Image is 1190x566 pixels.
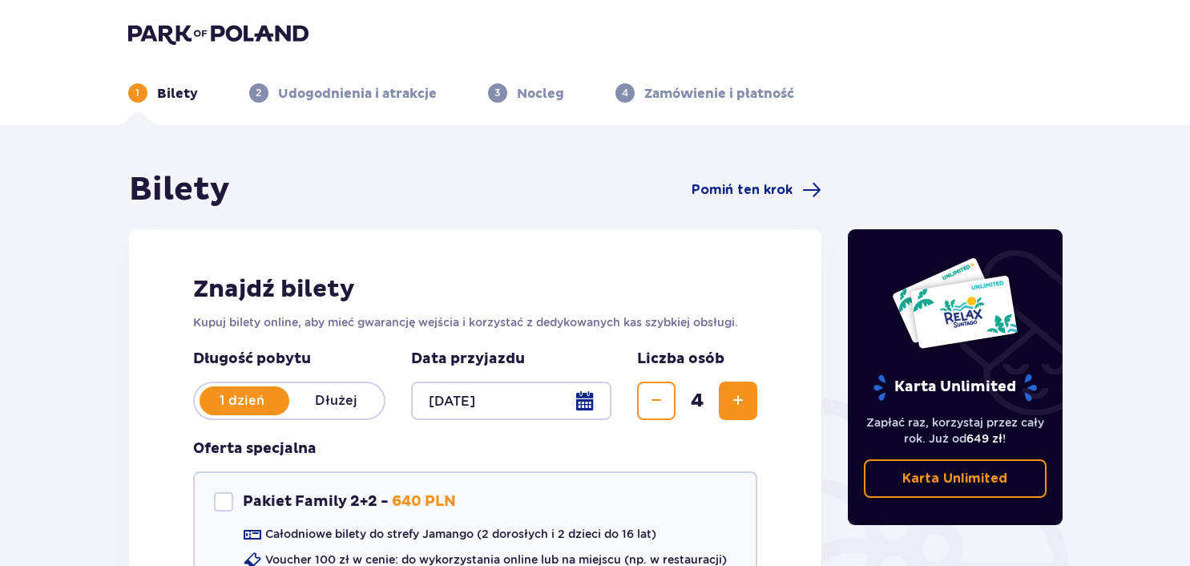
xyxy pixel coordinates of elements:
[193,274,758,305] h2: Znajdź bilety
[249,83,437,103] div: 2Udogodnienia i atrakcje
[692,181,793,199] span: Pomiń ten krok
[679,389,716,413] span: 4
[891,257,1019,350] img: Dwie karty całoroczne do Suntago z napisem 'UNLIMITED RELAX', na białym tle z tropikalnymi liśćmi...
[692,180,821,200] a: Pomiń ten krok
[622,86,628,100] p: 4
[637,350,724,369] p: Liczba osób
[864,459,1047,498] a: Karta Unlimited
[256,86,261,100] p: 2
[517,85,564,103] p: Nocleg
[265,526,656,542] p: Całodniowe bilety do strefy Jamango (2 dorosłych i 2 dzieci do 16 lat)
[129,170,230,210] h1: Bilety
[128,83,198,103] div: 1Bilety
[872,374,1039,402] p: Karta Unlimited
[193,314,758,330] p: Kupuj bilety online, aby mieć gwarancję wejścia i korzystać z dedykowanych kas szybkiej obsługi.
[719,382,757,420] button: Zwiększ
[157,85,198,103] p: Bilety
[864,414,1047,447] p: Zapłać raz, korzystaj przez cały rok. Już od !
[488,83,564,103] div: 3Nocleg
[278,85,437,103] p: Udogodnienia i atrakcje
[128,22,309,45] img: Park of Poland logo
[195,392,289,410] p: 1 dzień
[494,86,500,100] p: 3
[411,350,525,369] p: Data przyjazdu
[243,492,389,511] p: Pakiet Family 2+2 -
[135,86,139,100] p: 1
[966,432,1002,445] span: 649 zł
[615,83,794,103] div: 4Zamówienie i płatność
[392,492,456,511] p: 640 PLN
[193,439,317,459] h3: Oferta specjalna
[193,350,385,369] p: Długość pobytu
[644,85,794,103] p: Zamówienie i płatność
[637,382,676,420] button: Zmniejsz
[902,470,1007,487] p: Karta Unlimited
[289,392,384,410] p: Dłużej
